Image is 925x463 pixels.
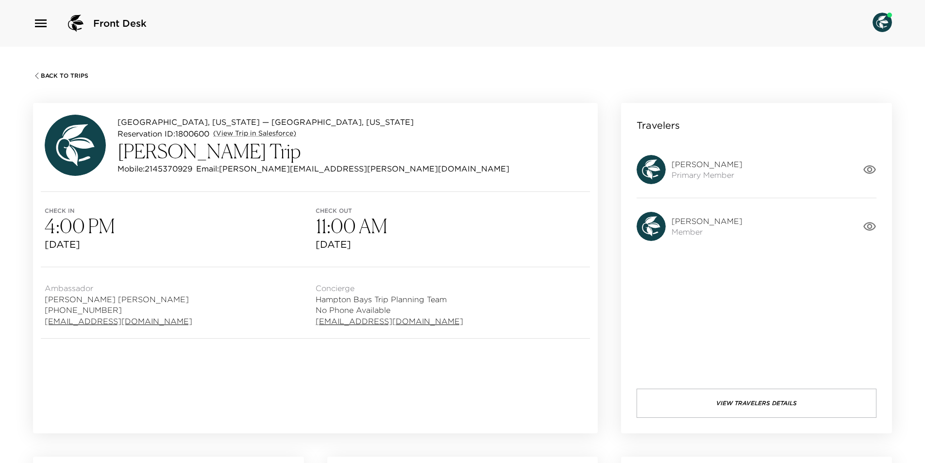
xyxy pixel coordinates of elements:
h3: 4:00 PM [45,214,316,238]
button: Back To Trips [33,72,88,80]
p: Email: [PERSON_NAME][EMAIL_ADDRESS][PERSON_NAME][DOMAIN_NAME] [196,163,509,174]
a: [EMAIL_ADDRESS][DOMAIN_NAME] [316,316,463,326]
p: Reservation ID: 1800600 [118,128,209,139]
img: avatar.4afec266560d411620d96f9f038fe73f.svg [45,115,106,176]
span: Front Desk [93,17,147,30]
img: logo [64,12,87,35]
span: Ambassador [45,283,192,293]
button: View Travelers Details [637,389,876,418]
span: Member [672,226,742,237]
img: User [873,13,892,32]
img: avatar.4afec266560d411620d96f9f038fe73f.svg [637,212,666,241]
span: [DATE] [45,238,316,251]
span: Back To Trips [41,72,88,79]
span: Hampton Bays Trip Planning Team [316,294,463,305]
span: [PERSON_NAME] [672,216,742,226]
p: Travelers [637,119,680,132]
p: [GEOGRAPHIC_DATA], [US_STATE] — [GEOGRAPHIC_DATA], [US_STATE] [118,116,509,128]
span: Primary Member [672,170,742,180]
a: [EMAIL_ADDRESS][DOMAIN_NAME] [45,316,192,326]
p: Mobile: 2145370929 [118,163,192,174]
h3: 11:00 AM [316,214,587,238]
a: (View Trip in Salesforce) [213,129,296,138]
span: No Phone Available [316,305,463,315]
img: avatar.4afec266560d411620d96f9f038fe73f.svg [637,155,666,184]
span: [PERSON_NAME] [PERSON_NAME] [45,294,192,305]
span: Check in [45,207,316,214]
h3: [PERSON_NAME] Trip [118,139,509,163]
span: [PHONE_NUMBER] [45,305,192,315]
span: [PERSON_NAME] [672,159,742,170]
span: Check out [316,207,587,214]
span: [DATE] [316,238,587,251]
span: Concierge [316,283,463,293]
